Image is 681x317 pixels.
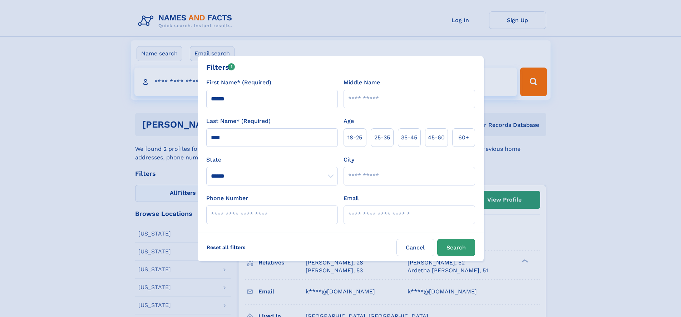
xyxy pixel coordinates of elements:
[437,239,475,256] button: Search
[206,78,271,87] label: First Name* (Required)
[206,62,235,73] div: Filters
[396,239,434,256] label: Cancel
[374,133,390,142] span: 25‑35
[428,133,445,142] span: 45‑60
[206,194,248,203] label: Phone Number
[458,133,469,142] span: 60+
[206,155,338,164] label: State
[401,133,417,142] span: 35‑45
[344,117,354,125] label: Age
[344,194,359,203] label: Email
[344,78,380,87] label: Middle Name
[344,155,354,164] label: City
[202,239,250,256] label: Reset all filters
[206,117,271,125] label: Last Name* (Required)
[347,133,362,142] span: 18‑25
